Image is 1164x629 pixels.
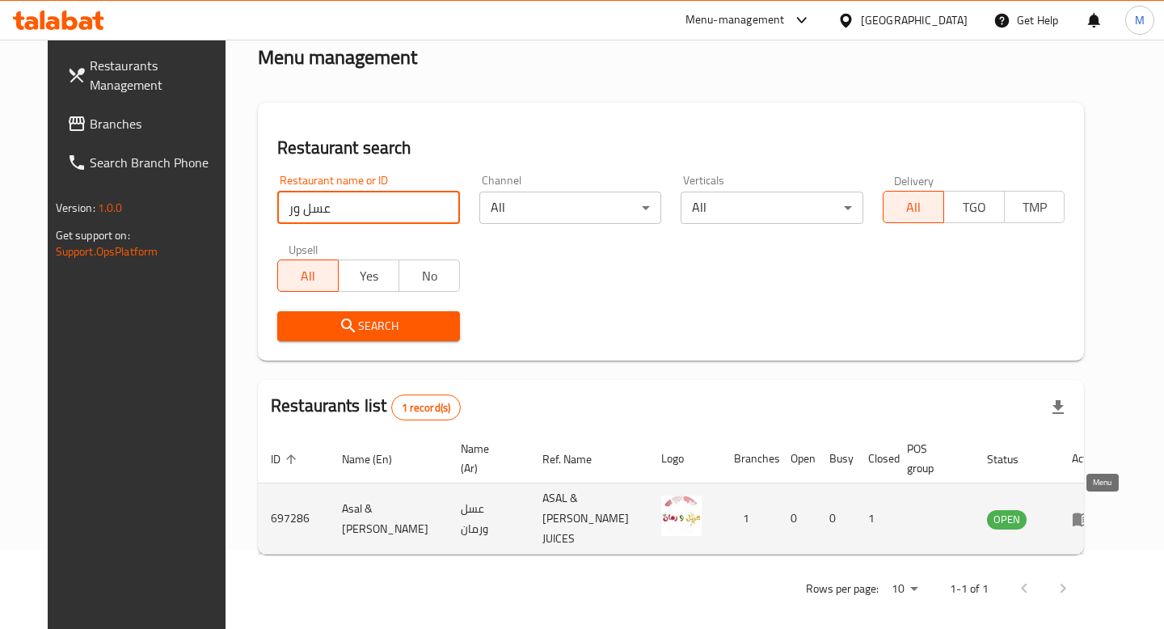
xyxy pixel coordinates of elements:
p: 1-1 of 1 [950,579,989,599]
span: Get support on: [56,225,130,246]
h2: Restaurants list [271,394,461,420]
td: 0 [778,483,816,555]
th: Logo [648,434,721,483]
div: [GEOGRAPHIC_DATA] [861,11,968,29]
span: Status [987,450,1040,469]
span: OPEN [987,510,1027,529]
span: Branches [90,114,229,133]
span: 1.0.0 [98,197,123,218]
td: Asal & [PERSON_NAME] [329,483,448,555]
th: Busy [816,434,855,483]
td: 1 [721,483,778,555]
span: Yes [345,264,393,288]
span: Name (En) [342,450,413,469]
span: All [890,196,938,219]
span: Name (Ar) [461,439,510,478]
button: No [399,260,460,292]
div: All [681,192,863,224]
span: Ref. Name [542,450,613,469]
span: TGO [951,196,998,219]
h2: Restaurant search [277,136,1065,160]
div: Export file [1039,388,1078,427]
div: Total records count [391,395,462,420]
a: Branches [54,104,242,143]
td: عسل ورمان [448,483,529,555]
table: enhanced table [258,434,1115,555]
td: 697286 [258,483,329,555]
button: Search [277,311,460,341]
label: Delivery [894,175,934,186]
label: Upsell [289,243,318,255]
span: 1 record(s) [392,400,461,416]
th: Open [778,434,816,483]
button: TMP [1004,191,1065,223]
a: Restaurants Management [54,46,242,104]
span: ID [271,450,302,469]
button: All [883,191,944,223]
th: Branches [721,434,778,483]
div: OPEN [987,510,1027,530]
th: Closed [855,434,894,483]
button: Yes [338,260,399,292]
div: Menu-management [685,11,785,30]
span: POS group [907,439,955,478]
input: Search for restaurant name or ID.. [277,192,460,224]
span: TMP [1011,196,1059,219]
img: Asal & Ruman [661,496,702,536]
div: All [479,192,662,224]
span: No [406,264,453,288]
td: 1 [855,483,894,555]
span: M [1135,11,1145,29]
span: Restaurants Management [90,56,229,95]
p: Rows per page: [806,579,879,599]
h2: Menu management [258,44,417,70]
div: Rows per page: [885,577,924,602]
span: All [285,264,332,288]
td: ASAL & [PERSON_NAME] JUICES [529,483,648,555]
td: 0 [816,483,855,555]
span: Version: [56,197,95,218]
button: All [277,260,339,292]
span: Search [290,316,447,336]
a: Support.OpsPlatform [56,241,158,262]
span: Search Branch Phone [90,153,229,172]
a: Search Branch Phone [54,143,242,182]
button: TGO [943,191,1005,223]
th: Action [1059,434,1115,483]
